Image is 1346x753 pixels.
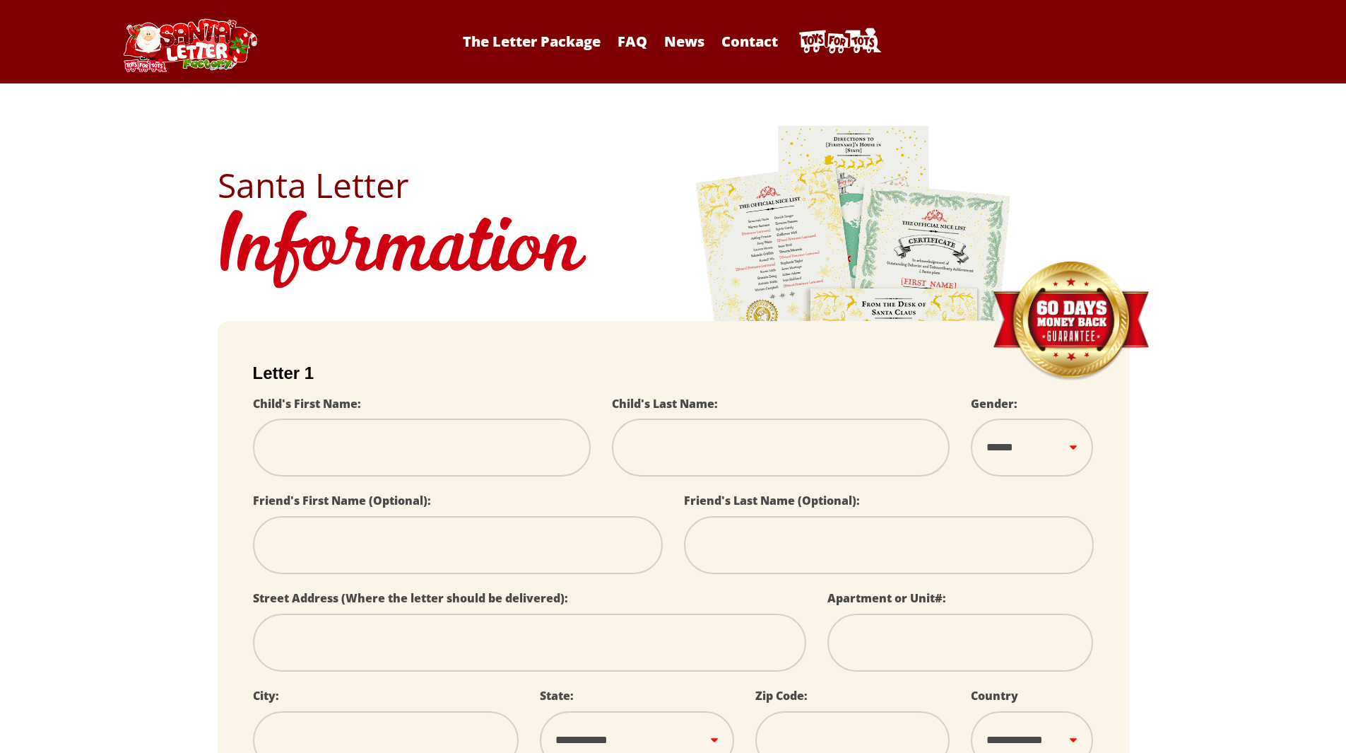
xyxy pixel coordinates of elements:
img: Money Back Guarantee [991,261,1150,382]
a: Contact [714,32,785,51]
h1: Information [218,202,1129,300]
img: letters.png [695,124,1013,519]
label: Apartment or Unit#: [827,590,946,606]
label: Country [971,688,1018,704]
h2: Santa Letter [218,168,1129,202]
label: Street Address (Where the letter should be delivered): [253,590,568,606]
a: The Letter Package [456,32,608,51]
label: Zip Code: [755,688,808,704]
label: State: [540,688,574,704]
h2: Letter 1 [253,363,1094,383]
a: FAQ [610,32,654,51]
label: Friend's First Name (Optional): [253,493,431,508]
label: Gender: [971,396,1017,411]
label: Friend's Last Name (Optional): [684,493,860,508]
label: Child's First Name: [253,396,361,411]
a: News [657,32,712,51]
img: Santa Letter Logo [119,18,260,72]
label: City: [253,688,279,704]
label: Child's Last Name: [612,396,718,411]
